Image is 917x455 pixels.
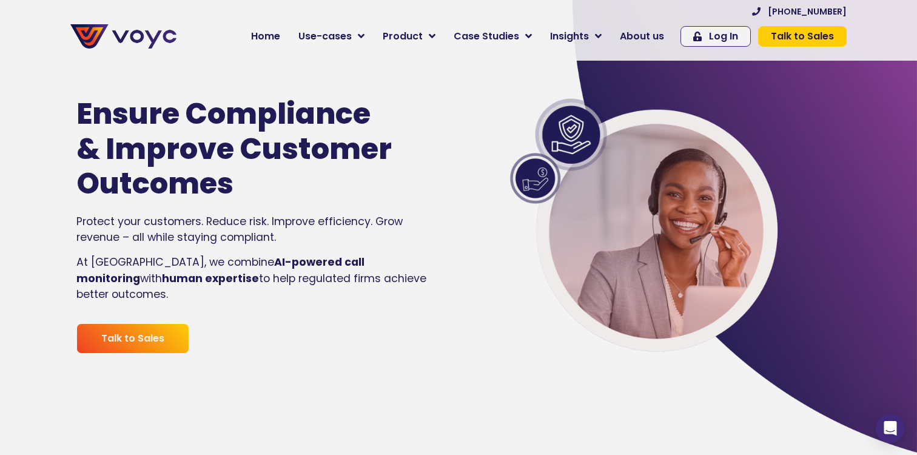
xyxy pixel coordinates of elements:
a: Talk to Sales [76,323,189,354]
span: Home [251,29,280,44]
a: Case Studies [445,24,541,49]
span: About us [620,29,664,44]
span: Talk to Sales [101,334,164,343]
a: [PHONE_NUMBER] [752,7,847,16]
div: Open Intercom Messenger [876,414,905,443]
p: At [GEOGRAPHIC_DATA], we combine with to help regulated firms achieve better outcomes. [76,254,432,302]
span: Use-cases [298,29,352,44]
h1: Ensure Compliance & Improve Customer Outcomes [76,96,395,201]
strong: AI-powered call monitoring [76,255,364,285]
a: Home [242,24,289,49]
a: Insights [541,24,611,49]
strong: human expertise [162,271,259,286]
p: Protect your customers. Reduce risk. Improve efficiency. Grow revenue – all while staying compliant. [76,214,432,246]
a: Talk to Sales [758,26,847,47]
span: Talk to Sales [771,32,834,41]
span: Product [383,29,423,44]
a: Log In [680,26,751,47]
img: voyc-full-logo [70,24,176,49]
span: Insights [550,29,589,44]
a: Product [374,24,445,49]
span: [PHONE_NUMBER] [768,7,847,16]
span: Case Studies [454,29,519,44]
a: About us [611,24,673,49]
span: Log In [709,32,738,41]
a: Use-cases [289,24,374,49]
